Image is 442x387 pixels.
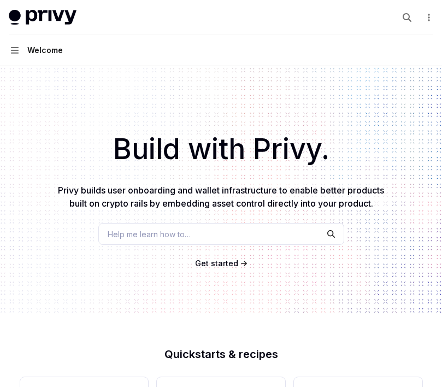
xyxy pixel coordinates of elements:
[58,185,384,209] span: Privy builds user onboarding and wallet infrastructure to enable better products built on crypto ...
[195,259,238,268] span: Get started
[20,349,422,360] h2: Quickstarts & recipes
[27,44,63,57] div: Welcome
[398,9,416,26] button: Open search
[108,228,191,240] span: Help me learn how to…
[195,258,238,269] a: Get started
[17,128,425,171] h1: Build with Privy.
[9,10,76,25] img: light logo
[422,10,433,25] button: More actions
